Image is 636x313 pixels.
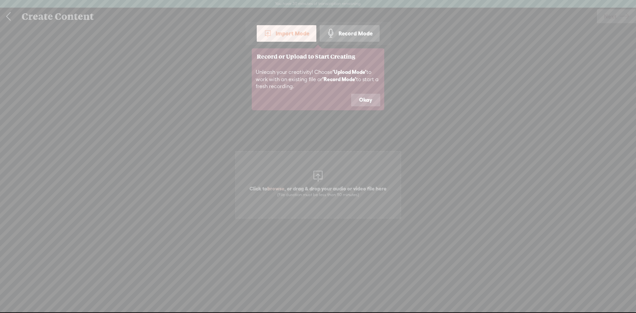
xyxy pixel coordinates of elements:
[320,25,380,42] div: Record Mode
[257,25,316,42] div: Import Mode
[322,76,356,82] b: 'Record Mode'
[351,94,380,106] button: Okay
[257,53,379,60] h3: Record or Upload to Start Creating
[252,65,384,94] div: Unleash your creativity! Choose to work with an existing file or to start a fresh recording.
[333,69,366,75] b: 'Upload Mode'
